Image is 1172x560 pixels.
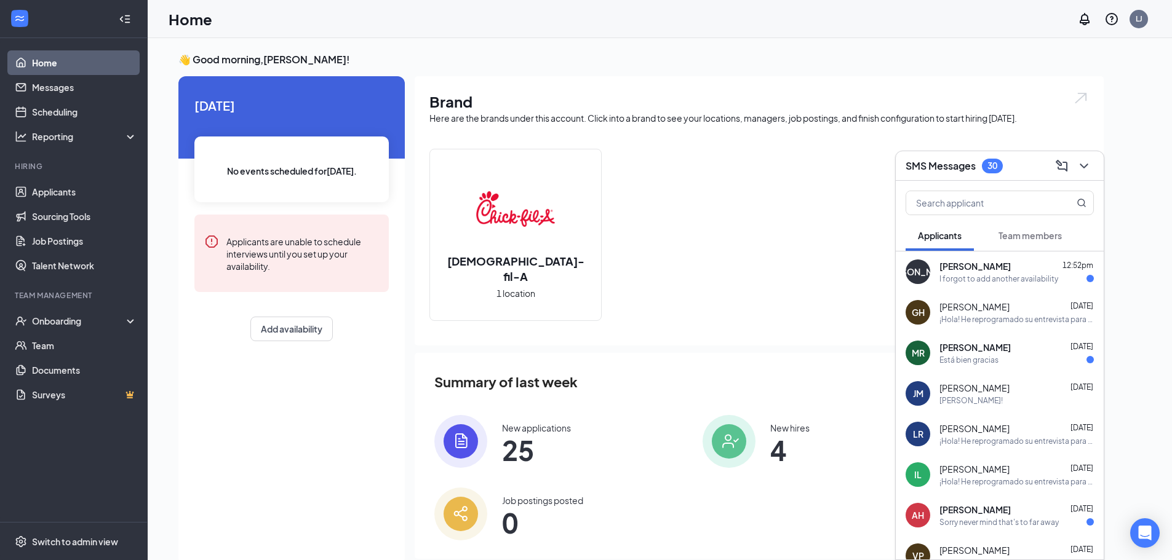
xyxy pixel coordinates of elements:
[429,112,1089,124] div: Here are the brands under this account. Click into a brand to see your locations, managers, job p...
[1077,12,1092,26] svg: Notifications
[882,266,954,278] div: [PERSON_NAME]
[912,347,925,359] div: MR
[1130,518,1160,548] div: Open Intercom Messenger
[770,439,810,461] span: 4
[1073,91,1089,105] img: open.6027fd2a22e1237b5b06.svg
[939,274,1058,284] div: I forgot to add another availability
[1077,159,1091,173] svg: ChevronDown
[939,341,1011,353] span: [PERSON_NAME]
[194,96,389,115] span: [DATE]
[429,91,1089,112] h1: Brand
[430,253,601,284] h2: [DEMOGRAPHIC_DATA]-fil-A
[1077,198,1086,208] svg: MagnifyingGlass
[32,333,137,358] a: Team
[32,535,118,548] div: Switch to admin view
[913,428,923,440] div: LR
[1104,12,1119,26] svg: QuestionInfo
[32,75,137,100] a: Messages
[999,230,1062,241] span: Team members
[169,9,212,30] h1: Home
[32,229,137,253] a: Job Postings
[119,13,131,25] svg: Collapse
[32,50,137,75] a: Home
[912,509,924,521] div: AH
[939,314,1094,325] div: ¡Hola! He reprogramado su entrevista para el miércoles con nuestro gerente hispanohablante, quien...
[476,170,555,248] img: Chick-fil-A
[434,371,578,393] span: Summary of last week
[939,382,1010,394] span: [PERSON_NAME]
[226,234,379,272] div: Applicants are unable to schedule interviews until you set up your availability.
[434,415,487,468] img: icon
[939,395,1003,406] div: [PERSON_NAME]!
[939,517,1059,527] div: Sorry never mind that's to far away
[32,253,137,278] a: Talent Network
[939,476,1094,487] div: ¡Hola! He reprogramado su entrevista para el miércoles con nuestro gerente hispanohablante, quien...
[250,317,333,341] button: Add availability
[1074,156,1094,176] button: ChevronDown
[1070,382,1093,392] span: [DATE]
[939,544,1010,556] span: [PERSON_NAME]
[502,422,571,434] div: New applications
[32,315,127,327] div: Onboarding
[204,234,219,249] svg: Error
[32,204,137,229] a: Sourcing Tools
[434,487,487,540] img: icon
[1070,545,1093,554] span: [DATE]
[914,468,922,481] div: IL
[906,159,976,173] h3: SMS Messages
[32,130,138,143] div: Reporting
[502,494,583,507] div: Job postings posted
[1136,14,1142,24] div: LJ
[1070,342,1093,351] span: [DATE]
[502,439,571,461] span: 25
[15,130,27,143] svg: Analysis
[32,179,137,204] a: Applicants
[939,355,999,365] div: Está bien gracias
[15,315,27,327] svg: UserCheck
[502,511,583,534] span: 0
[939,422,1010,435] span: [PERSON_NAME]
[15,535,27,548] svg: Settings
[32,358,137,382] a: Documents
[1052,156,1072,176] button: ComposeMessage
[32,100,137,124] a: Scheduling
[1054,159,1069,173] svg: ComposeMessage
[987,160,997,171] div: 30
[1070,504,1093,513] span: [DATE]
[939,463,1010,475] span: [PERSON_NAME]
[15,161,135,172] div: Hiring
[918,230,962,241] span: Applicants
[14,12,26,25] svg: WorkstreamLogo
[1070,301,1093,310] span: [DATE]
[913,387,923,400] div: JM
[178,53,1104,66] h3: 👋 Good morning, [PERSON_NAME] !
[939,436,1094,446] div: ¡Hola! He reprogramado su entrevista para el miércoles con nuestro gerente hispanohablante, quien...
[496,286,535,300] span: 1 location
[15,290,135,301] div: Team Management
[703,415,755,468] img: icon
[770,422,810,434] div: New hires
[912,306,925,318] div: GH
[1070,423,1093,432] span: [DATE]
[939,503,1011,516] span: [PERSON_NAME]
[939,301,1010,313] span: [PERSON_NAME]
[32,382,137,407] a: SurveysCrown
[1062,261,1093,270] span: 12:52pm
[1070,463,1093,473] span: [DATE]
[227,164,357,178] span: No events scheduled for [DATE] .
[939,260,1011,272] span: [PERSON_NAME]
[906,191,1052,215] input: Search applicant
